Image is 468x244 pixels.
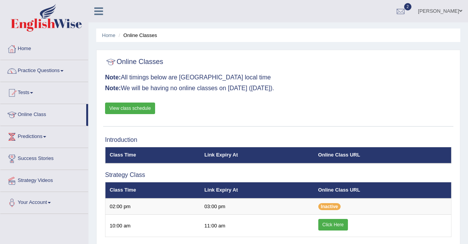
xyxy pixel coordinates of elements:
a: Tests [0,82,88,101]
a: Home [0,38,88,57]
b: Note: [105,74,121,81]
a: Predictions [0,126,88,145]
td: 10:00 am [105,215,201,237]
span: Inactive [318,203,341,210]
h3: Introduction [105,136,451,143]
th: Class Time [105,147,201,163]
a: Home [102,32,115,38]
h3: We will be having no online classes on [DATE] ([DATE]). [105,85,451,92]
th: Class Time [105,182,201,199]
h3: Strategy Class [105,172,451,178]
a: Click Here [318,219,348,231]
td: 03:00 pm [200,199,314,215]
a: Strategy Videos [0,170,88,189]
a: Your Account [0,192,88,211]
td: 11:00 am [200,215,314,237]
th: Link Expiry At [200,147,314,163]
a: View class schedule [105,103,155,114]
a: Practice Questions [0,60,88,79]
td: 02:00 pm [105,199,201,215]
th: Online Class URL [314,182,451,199]
a: Success Stories [0,148,88,167]
a: Online Class [0,104,86,123]
li: Online Classes [117,32,157,39]
th: Online Class URL [314,147,451,163]
b: Note: [105,85,121,91]
span: 2 [404,3,412,10]
th: Link Expiry At [200,182,314,199]
h3: All timings below are [GEOGRAPHIC_DATA] local time [105,74,451,81]
h2: Online Classes [105,56,163,68]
